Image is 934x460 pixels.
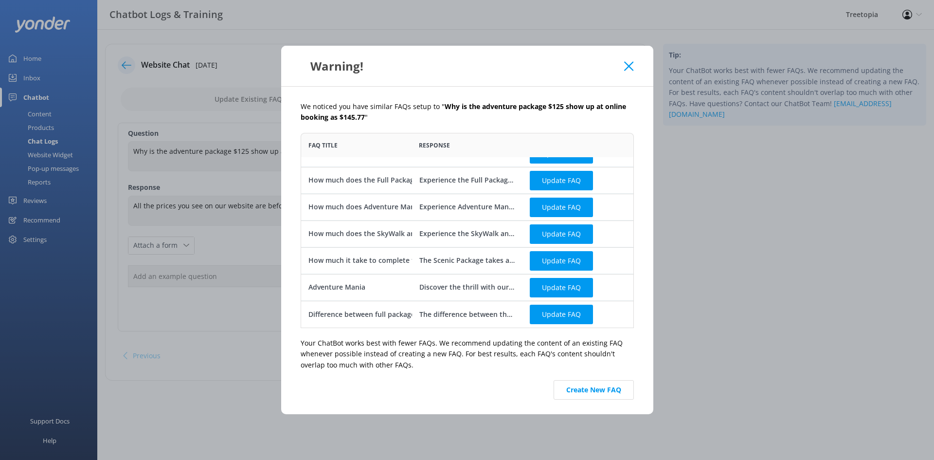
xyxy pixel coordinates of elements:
[301,157,634,328] div: grid
[419,255,515,266] div: The Scenic Package takes about 3 hours in total — give or take depending on your pace and how muc...
[308,175,437,185] div: How much does the Full Package cost?
[308,309,491,320] div: Difference between full package and adventure mania?
[419,228,515,239] div: Experience the SkyWalk and TreeTram package for $78 (adults) or $51 (kids) for an autoguided tour...
[301,194,634,221] div: row
[301,301,634,328] div: row
[530,170,593,190] button: Update FAQ
[419,141,450,150] span: Response
[554,380,634,400] button: Create New FAQ
[301,221,634,247] div: row
[308,228,501,239] div: How much does the SkyWalk and TreeTram package cost?
[530,251,593,270] button: Update FAQ
[301,102,626,122] b: Why is the adventure package $125 show up at online booking as $145.77
[530,224,593,243] button: Update FAQ
[308,141,338,150] span: FAQ Title
[530,305,593,324] button: Update FAQ
[301,338,634,370] p: Your ChatBot works best with fewer FAQs. We recommend updating the content of an existing FAQ whe...
[419,148,515,159] div: Experience the SkyWalk and SkyTrek package for $114 (adults) or $89 (kids) for a guided tour, and...
[530,144,593,163] button: Update FAQ
[301,274,634,301] div: row
[419,282,515,293] div: Discover the thrill with our Adventure-Manía package at [GEOGRAPHIC_DATA]! Ride the TreeTram to b...
[419,202,515,212] div: Experience Adventure Manía for $141.25 (adults) or $107.35(kids). Valid until [DATE]. Taxes not i...
[419,309,515,320] div: The difference between the Full Package and Adventure Mania is that the Full Package includes Sky...
[624,61,633,71] button: Close
[301,101,634,123] p: We noticed you have similar FAQs setup to " "
[308,148,496,159] div: How much does the SkyWalk and SkyTrek package cost?
[301,247,634,274] div: row
[308,255,474,266] div: How much it take to complete the scenic package
[301,58,625,74] div: Warning!
[419,175,515,185] div: Experience the Full Package, including TreeTram, SkyTrek, SkyWalk, and Arboreal Challenge Course,...
[530,197,593,217] button: Update FAQ
[301,167,634,194] div: row
[308,282,365,293] div: Adventure Mania
[530,277,593,297] button: Update FAQ
[308,202,437,212] div: How much does Adventure Mania cost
